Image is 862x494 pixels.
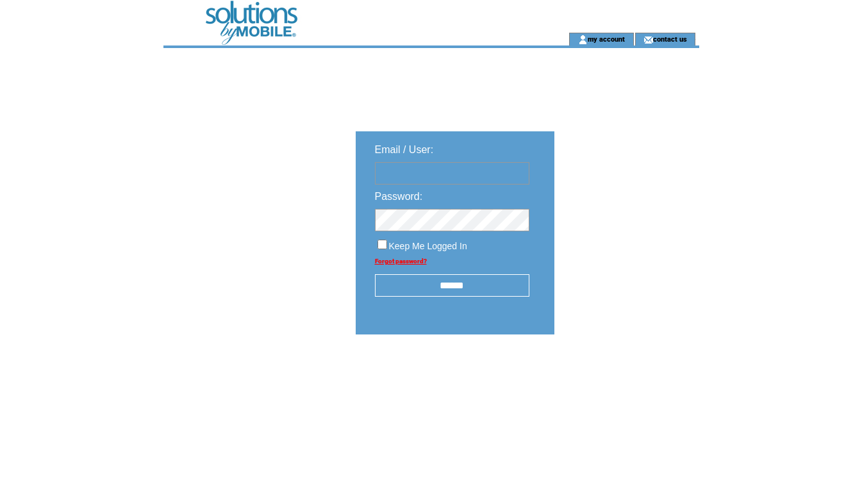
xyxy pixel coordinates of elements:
span: Email / User: [375,144,434,155]
a: contact us [653,35,687,43]
img: account_icon.gif;jsessionid=84EA6A31F3D12B4AD75D2587DCD8B7EC [578,35,588,45]
a: my account [588,35,625,43]
a: Forgot password? [375,258,427,265]
img: contact_us_icon.gif;jsessionid=84EA6A31F3D12B4AD75D2587DCD8B7EC [643,35,653,45]
img: transparent.png;jsessionid=84EA6A31F3D12B4AD75D2587DCD8B7EC [592,366,656,383]
span: Keep Me Logged In [389,241,467,251]
span: Password: [375,191,423,202]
